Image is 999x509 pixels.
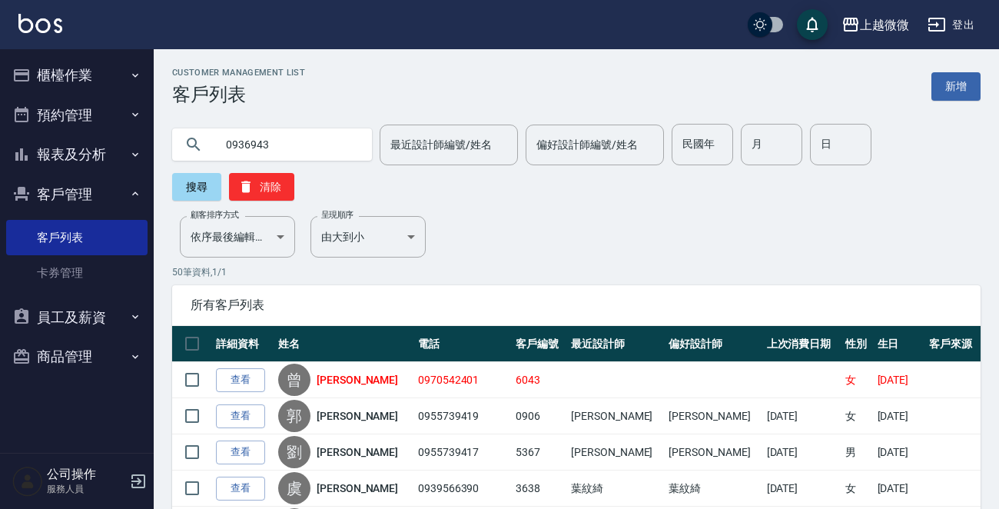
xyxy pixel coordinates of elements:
[216,441,265,464] a: 查看
[925,326,981,362] th: 客戶來源
[841,434,873,471] td: 男
[278,436,310,468] div: 劉
[278,364,310,396] div: 曾
[47,482,125,496] p: 服務人員
[414,326,512,362] th: 電話
[512,434,567,471] td: 5367
[874,434,925,471] td: [DATE]
[191,298,962,313] span: 所有客戶列表
[172,173,221,201] button: 搜尋
[6,337,148,377] button: 商品管理
[921,11,981,39] button: 登出
[512,326,567,362] th: 客戶編號
[6,220,148,255] a: 客戶列表
[317,481,398,496] a: [PERSON_NAME]
[47,467,125,482] h5: 公司操作
[414,398,512,434] td: 0955739419
[191,209,239,221] label: 顧客排序方式
[216,404,265,428] a: 查看
[567,471,665,507] td: 葉紋綺
[317,444,398,460] a: [PERSON_NAME]
[763,326,841,362] th: 上次消費日期
[180,216,295,258] div: 依序最後編輯時間
[841,326,873,362] th: 性別
[763,434,841,471] td: [DATE]
[18,14,62,33] img: Logo
[172,265,981,279] p: 50 筆資料, 1 / 1
[512,471,567,507] td: 3638
[841,398,873,434] td: 女
[665,471,762,507] td: 葉紋綺
[278,400,310,432] div: 郭
[665,434,762,471] td: [PERSON_NAME]
[6,55,148,95] button: 櫃檯作業
[797,9,828,40] button: save
[763,398,841,434] td: [DATE]
[6,175,148,215] button: 客戶管理
[874,326,925,362] th: 生日
[317,408,398,424] a: [PERSON_NAME]
[835,9,915,41] button: 上越微微
[665,326,762,362] th: 偏好設計師
[216,477,265,501] a: 查看
[931,72,981,101] a: 新增
[172,84,305,105] h3: 客戶列表
[274,326,414,362] th: 姓名
[215,124,360,165] input: 搜尋關鍵字
[860,15,909,35] div: 上越微微
[414,434,512,471] td: 0955739417
[6,298,148,338] button: 員工及薪資
[763,471,841,507] td: [DATE]
[512,398,567,434] td: 0906
[874,398,925,434] td: [DATE]
[216,368,265,392] a: 查看
[12,466,43,497] img: Person
[6,95,148,135] button: 預約管理
[567,326,665,362] th: 最近設計師
[874,362,925,398] td: [DATE]
[665,398,762,434] td: [PERSON_NAME]
[310,216,426,258] div: 由大到小
[212,326,274,362] th: 詳細資料
[567,398,665,434] td: [PERSON_NAME]
[229,173,294,201] button: 清除
[6,135,148,175] button: 報表及分析
[841,471,873,507] td: 女
[414,471,512,507] td: 0939566390
[841,362,873,398] td: 女
[317,372,398,388] a: [PERSON_NAME]
[172,68,305,78] h2: Customer Management List
[321,209,353,221] label: 呈現順序
[512,362,567,398] td: 6043
[6,255,148,291] a: 卡券管理
[278,472,310,504] div: 虞
[874,471,925,507] td: [DATE]
[414,362,512,398] td: 0970542401
[567,434,665,471] td: [PERSON_NAME]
